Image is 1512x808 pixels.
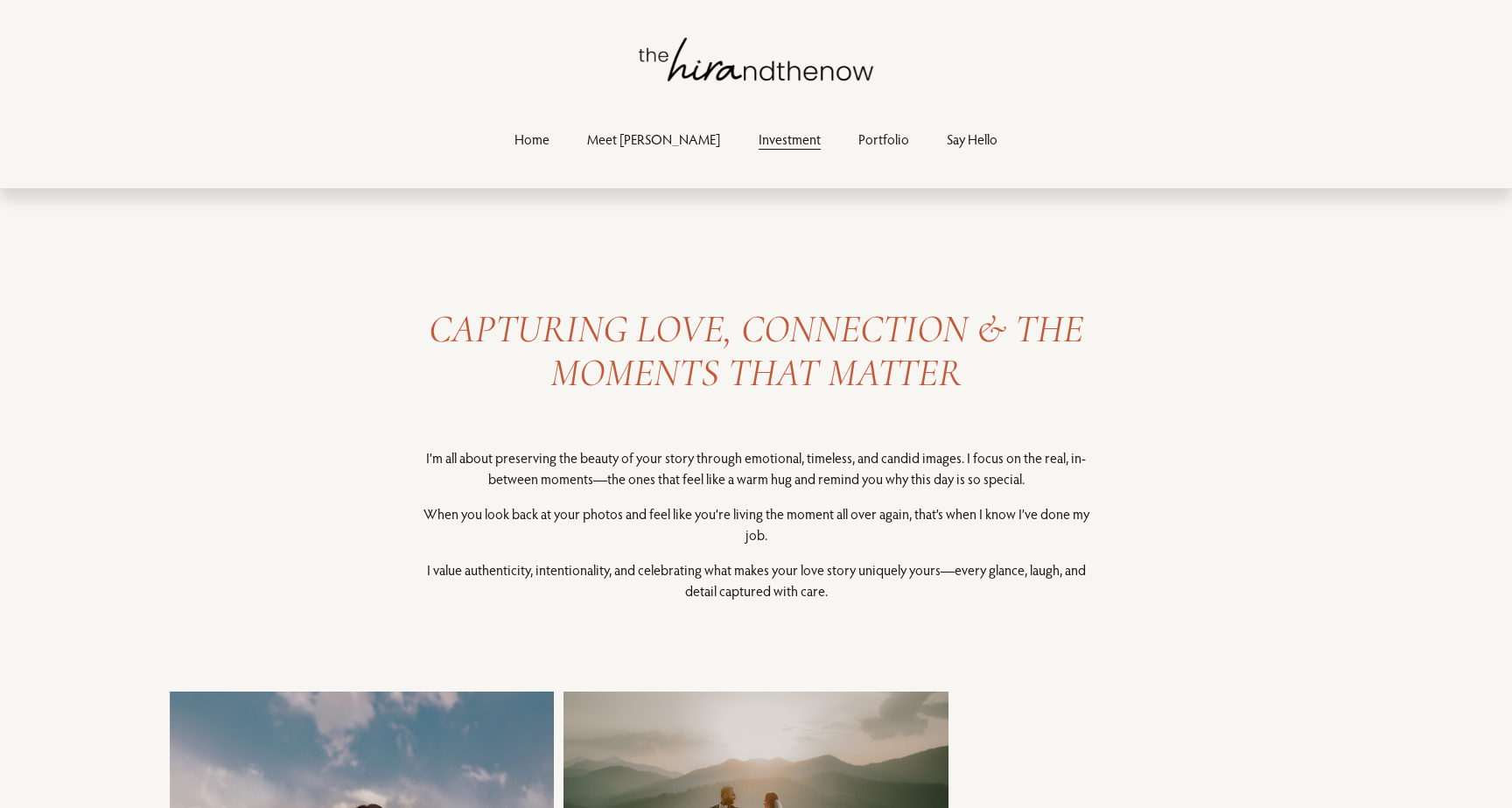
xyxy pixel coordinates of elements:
img: thehirandthenow [639,38,873,81]
p: I value authenticity, intentionality, and celebrating what makes your love story uniquely yours—e... [416,559,1096,601]
a: Say Hello [947,127,997,151]
em: CAPTURING LOVE, CONNECTION & THE MOMENTS THAT MATTER [429,306,1092,397]
p: I’m all about preserving the beauty of your story through emotional, timeless, and candid images.... [416,447,1096,489]
a: Investment [759,127,821,151]
a: Portfolio [858,127,909,151]
p: When you look back at your photos and feel like you’re living the moment all over again, that’s w... [416,503,1096,545]
a: Home [514,127,549,151]
a: Meet [PERSON_NAME] [587,127,720,151]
